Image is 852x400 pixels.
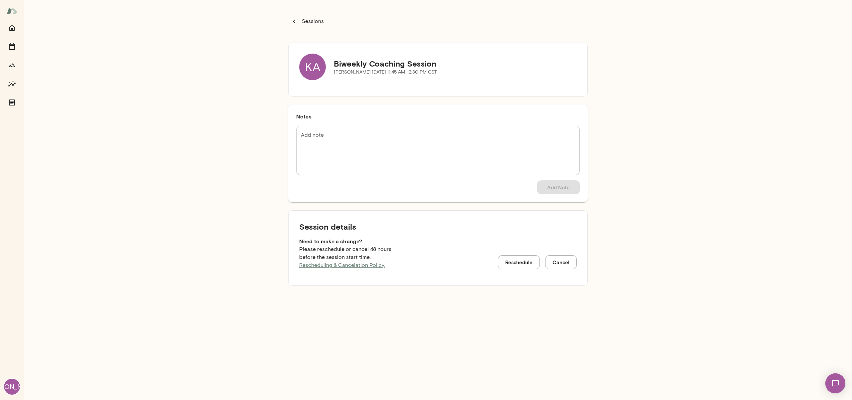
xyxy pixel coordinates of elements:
[498,255,540,269] button: Reschedule
[299,54,326,80] div: KA
[5,77,19,91] button: Insights
[7,4,17,17] img: Mento
[5,59,19,72] button: Growth Plan
[299,237,404,245] h6: Need to make a change?
[299,245,404,269] p: Please reschedule or cancel 48 hours before the session start time.
[545,255,577,269] button: Cancel
[334,69,437,76] p: [PERSON_NAME] · [DATE] · 11:45 AM-12:30 PM CST
[4,379,20,395] div: [PERSON_NAME]
[299,221,404,232] h5: Session details
[296,112,580,120] h6: Notes
[301,17,324,25] p: Sessions
[5,40,19,53] button: Sessions
[299,262,385,268] a: Rescheduling & Cancelation Policy.
[288,15,327,28] button: Sessions
[5,21,19,35] button: Home
[334,58,437,69] h5: Biweekly Coaching Session
[5,96,19,109] button: Documents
